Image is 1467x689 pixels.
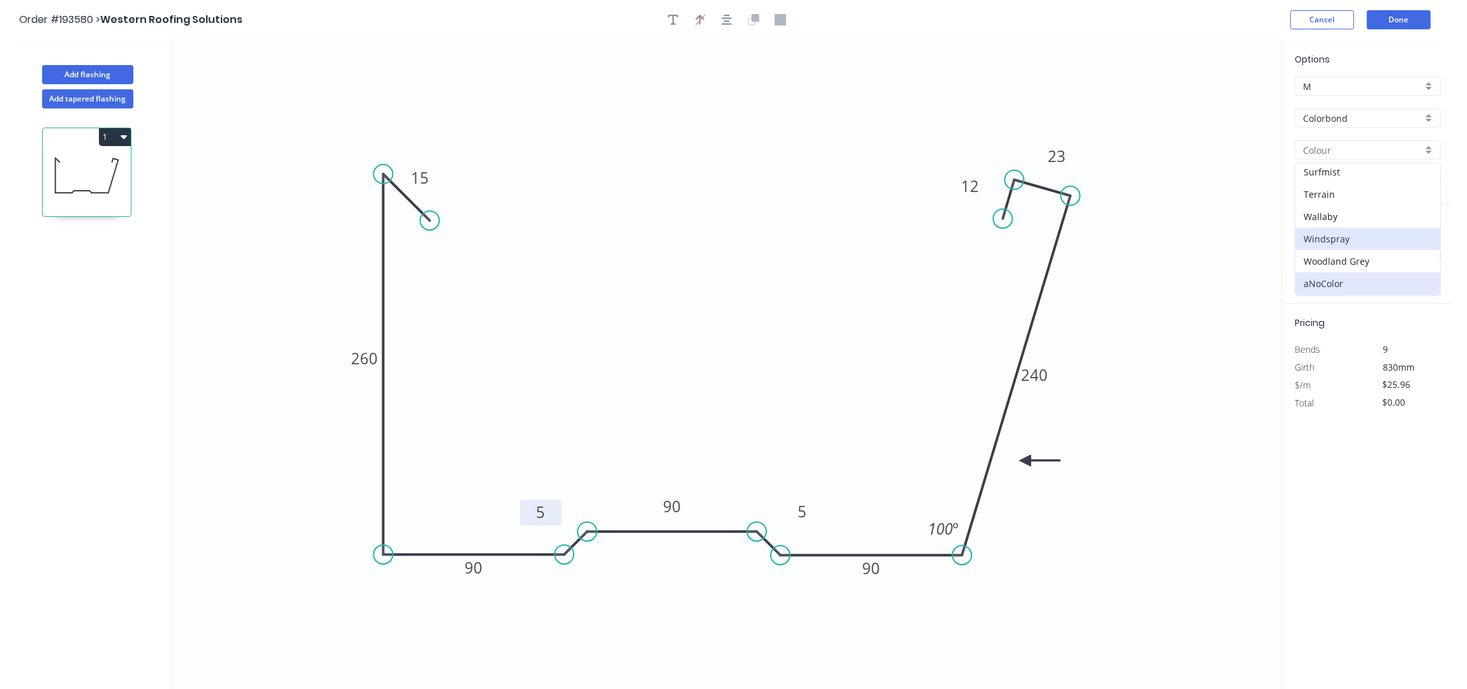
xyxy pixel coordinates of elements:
[1290,10,1354,29] button: Cancel
[1295,379,1311,391] span: $/m
[99,128,131,146] button: 1
[1021,364,1048,385] tspan: 240
[1295,205,1440,228] div: Wallaby
[1295,397,1314,409] span: Total
[351,348,378,369] tspan: 260
[42,89,133,108] button: Add tapered flashing
[1295,272,1440,295] div: aNoColor
[1383,343,1389,355] span: 9
[1303,112,1422,125] input: Material
[1303,80,1422,93] input: Price level
[19,12,100,27] span: Order #193580 >
[1383,361,1415,373] span: 830mm
[862,558,880,579] tspan: 90
[1295,228,1440,250] div: Windspray
[928,518,953,539] tspan: 100
[411,167,429,188] tspan: 15
[536,501,545,522] tspan: 5
[798,501,807,522] tspan: 5
[1303,144,1422,157] input: Colour
[1295,161,1440,183] div: Surfmist
[1295,343,1320,355] span: Bends
[961,175,979,196] tspan: 12
[1295,316,1325,329] span: Pricing
[1295,183,1440,205] div: Terrain
[1295,53,1330,66] span: Options
[1295,361,1314,373] span: Girth
[1295,250,1440,272] div: Woodland Grey
[42,65,133,84] button: Add flashing
[465,557,482,578] tspan: 90
[1367,10,1431,29] button: Done
[1048,145,1066,167] tspan: 23
[663,496,681,517] tspan: 90
[953,518,958,539] tspan: º
[100,12,242,27] span: Western Roofing Solutions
